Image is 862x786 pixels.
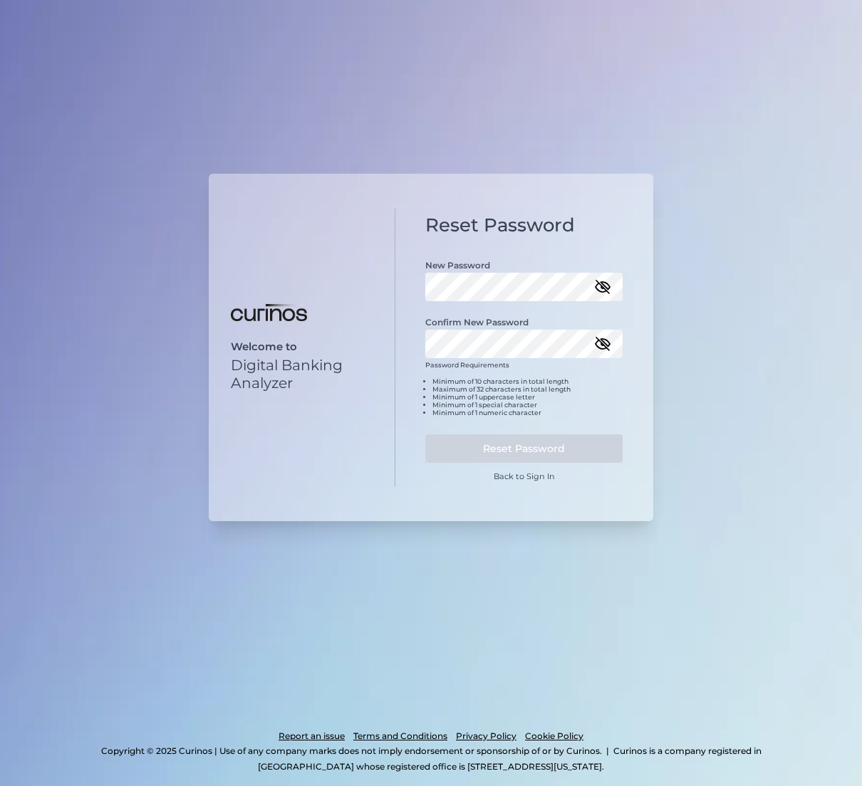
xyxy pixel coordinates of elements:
[231,356,382,392] p: Digital Banking Analyzer
[425,361,623,428] div: Password Requirements
[231,304,307,321] img: Digital Banking Analyzer
[432,393,623,401] li: Minimum of 1 uppercase letter
[353,728,447,744] a: Terms and Conditions
[432,409,623,416] li: Minimum of 1 numeric character
[425,317,529,327] label: Confirm New Password
[425,434,623,463] button: Reset Password
[494,471,555,481] a: Back to Sign In
[258,745,762,772] p: Curinos is a company registered in [GEOGRAPHIC_DATA] whose registered office is [STREET_ADDRESS][...
[101,745,602,756] p: Copyright © 2025 Curinos | Use of any company marks does not imply endorsement or sponsorship of ...
[425,214,623,236] h1: Reset Password
[525,728,583,744] a: Cookie Policy
[456,728,516,744] a: Privacy Policy
[432,401,623,409] li: Minimum of 1 special character
[279,728,345,744] a: Report an issue
[425,260,490,271] label: New Password
[432,385,623,393] li: Maximum of 32 characters in total length
[432,377,623,385] li: Minimum of 10 characters in total length
[231,340,382,353] p: Welcome to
